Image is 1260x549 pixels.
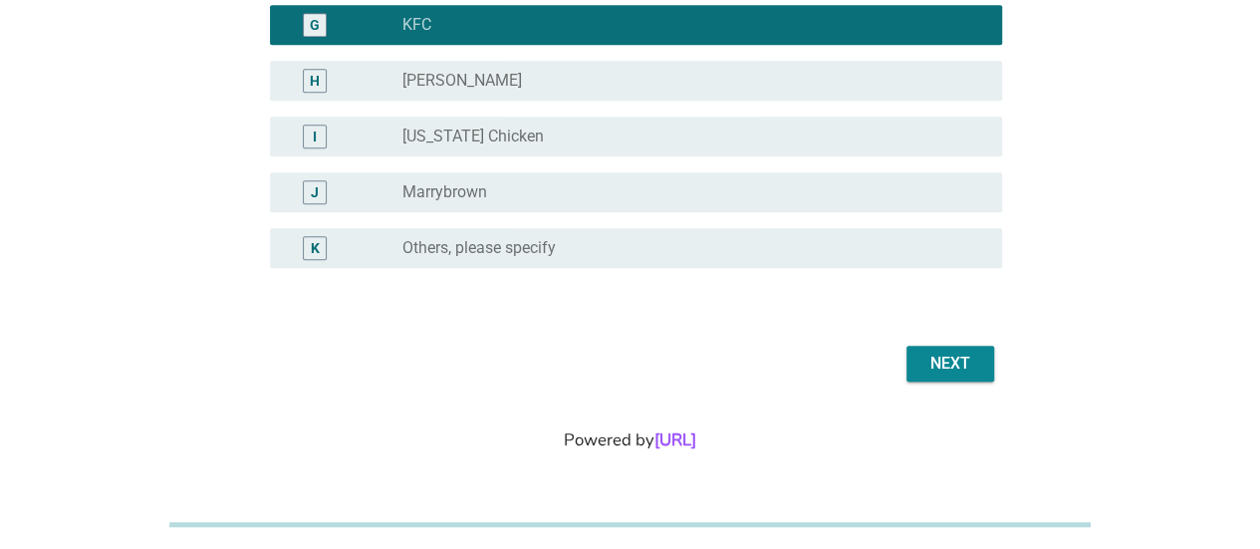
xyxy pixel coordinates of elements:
div: H [310,70,320,91]
button: Next [906,346,994,382]
label: [US_STATE] Chicken [402,127,544,146]
div: Powered by [24,427,1236,452]
a: [URL] [654,428,696,451]
div: K [311,237,320,258]
div: Next [922,352,978,376]
div: I [313,126,317,146]
div: G [310,14,320,35]
label: Marrybrown [402,182,487,202]
label: Others, please specify [402,238,556,258]
label: [PERSON_NAME] [402,71,522,91]
div: J [311,181,319,202]
label: KFC [402,15,431,35]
